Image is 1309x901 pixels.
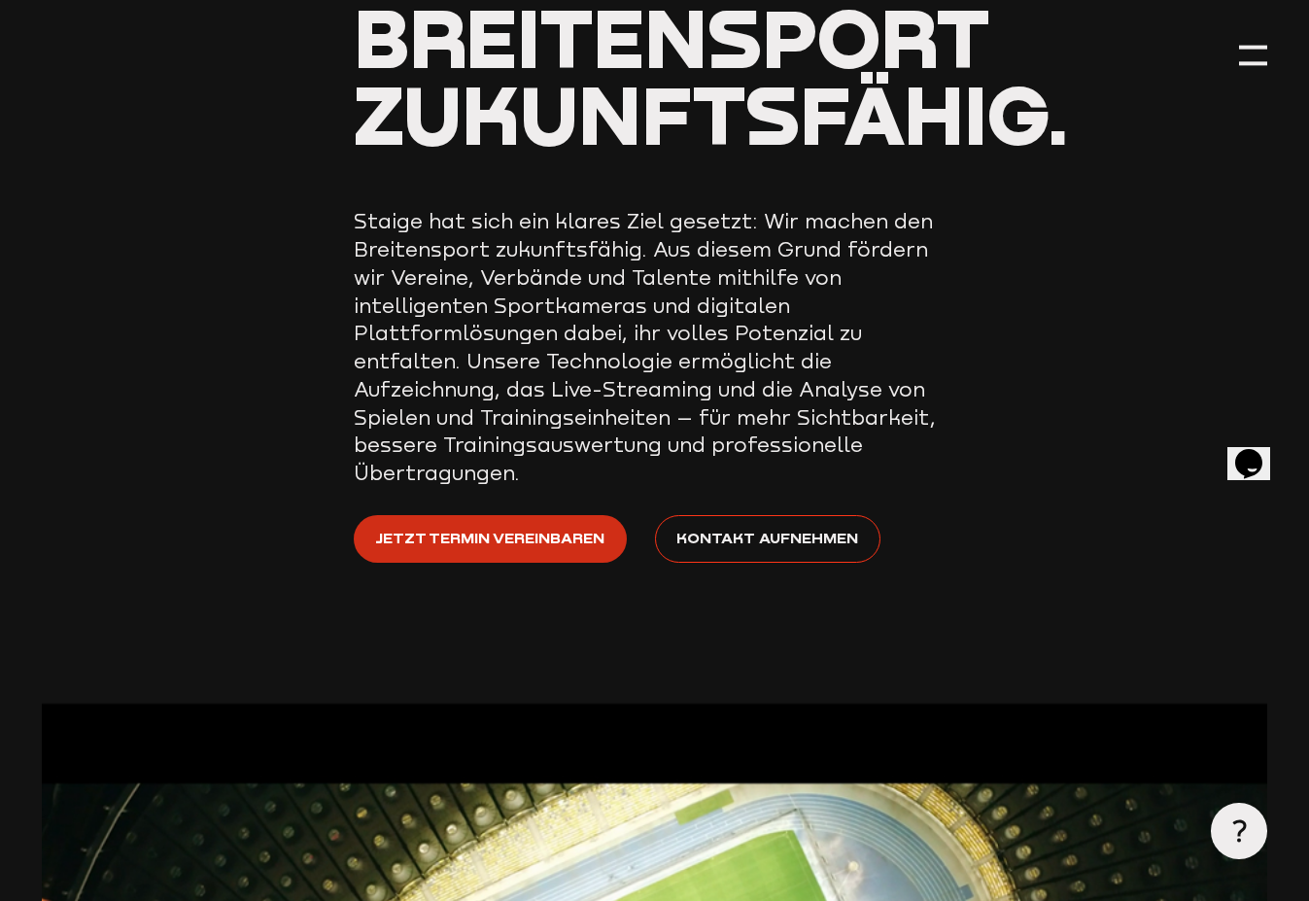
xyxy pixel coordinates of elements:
span: Jetzt Termin vereinbaren [375,526,604,550]
a: Jetzt Termin vereinbaren [354,515,627,563]
a: Kontakt aufnehmen [655,515,880,563]
span: Kontakt aufnehmen [676,526,858,550]
p: Staige hat sich ein klares Ziel gesetzt: Wir machen den Breitensport zukunftsfähig. Aus diesem Gr... [354,208,956,487]
iframe: chat widget [1227,422,1290,480]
